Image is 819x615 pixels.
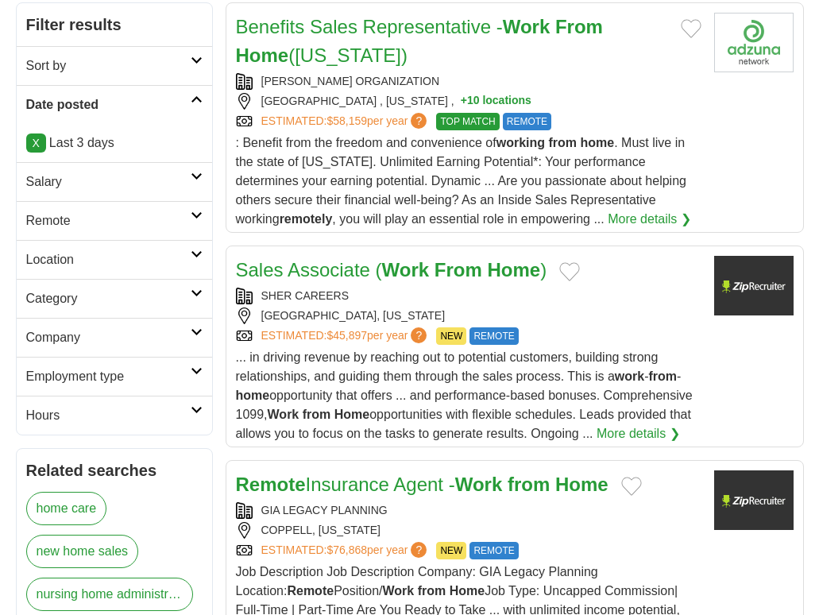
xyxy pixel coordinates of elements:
[26,56,191,75] h2: Sort by
[382,259,430,280] strong: Work
[621,477,642,496] button: Add to favorite jobs
[508,474,550,495] strong: from
[261,327,431,345] a: ESTIMATED:$45,897per year?
[503,16,551,37] strong: Work
[236,288,701,304] div: SHER CAREERS
[714,13,794,72] img: Company logo
[648,369,677,383] strong: from
[17,279,212,318] a: Category
[411,542,427,558] span: ?
[26,172,191,191] h2: Salary
[236,350,693,440] span: ... in driving revenue by reaching out to potential customers, building strong relationships, and...
[26,133,203,153] p: Last 3 days
[236,93,701,110] div: [GEOGRAPHIC_DATA] , [US_STATE] ,
[268,408,299,421] strong: Work
[17,3,212,46] h2: Filter results
[326,329,367,342] span: $45,897
[236,474,608,495] a: RemoteInsurance Agent -Work from Home
[26,95,191,114] h2: Date posted
[261,113,431,130] a: ESTIMATED:$58,159per year?
[435,259,482,280] strong: From
[334,408,369,421] strong: Home
[236,307,701,324] div: [GEOGRAPHIC_DATA], [US_STATE]
[555,16,603,37] strong: From
[549,136,578,149] strong: from
[411,113,427,129] span: ?
[714,470,794,530] img: Company logo
[26,578,193,611] a: nursing home administrator
[17,201,212,240] a: Remote
[236,44,289,66] strong: Home
[555,474,608,495] strong: Home
[418,584,446,598] strong: from
[26,211,191,230] h2: Remote
[26,328,191,347] h2: Company
[303,408,331,421] strong: from
[236,522,701,539] div: COPPELL, [US_STATE]
[236,136,686,226] span: : Benefit from the freedom and convenience of . Must live in the state of [US_STATE]. Unlimited E...
[436,542,466,559] span: NEW
[436,327,466,345] span: NEW
[488,259,541,280] strong: Home
[26,250,191,269] h2: Location
[236,502,701,519] div: GIA LEGACY PLANNING
[17,46,212,85] a: Sort by
[17,240,212,279] a: Location
[436,113,499,130] span: TOP MATCH
[559,262,580,281] button: Add to favorite jobs
[287,584,334,598] strong: Remote
[326,543,367,556] span: $76,868
[469,542,518,559] span: REMOTE
[383,584,415,598] strong: Work
[26,289,191,308] h2: Category
[469,327,518,345] span: REMOTE
[581,136,615,149] strong: home
[461,93,467,110] span: +
[326,114,367,127] span: $58,159
[496,136,545,149] strong: working
[236,389,270,402] strong: home
[26,406,191,425] h2: Hours
[26,458,203,482] h2: Related searches
[615,369,644,383] strong: work
[681,19,701,38] button: Add to favorite jobs
[714,256,794,315] img: Company logo
[608,210,691,229] a: More details ❯
[461,93,531,110] button: +10 locations
[26,133,46,153] a: X
[17,396,212,435] a: Hours
[236,474,306,495] strong: Remote
[17,162,212,201] a: Salary
[17,357,212,396] a: Employment type
[236,259,547,280] a: Sales Associate (Work From Home)
[17,85,212,124] a: Date posted
[261,542,431,559] a: ESTIMATED:$76,868per year?
[503,113,551,130] span: REMOTE
[236,16,603,66] a: Benefits Sales Representative -Work From Home([US_STATE])
[236,73,701,90] div: [PERSON_NAME] ORGANIZATION
[597,424,680,443] a: More details ❯
[17,318,212,357] a: Company
[26,535,139,568] a: new home sales
[411,327,427,343] span: ?
[455,474,503,495] strong: Work
[26,492,107,525] a: home care
[26,367,191,386] h2: Employment type
[450,584,485,598] strong: Home
[280,212,333,226] strong: remotely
